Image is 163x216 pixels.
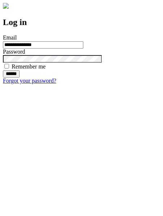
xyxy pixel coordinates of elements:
h2: Log in [3,17,160,27]
a: Forgot your password? [3,78,56,84]
img: logo-4e3dc11c47720685a147b03b5a06dd966a58ff35d612b21f08c02c0306f2b779.png [3,3,9,9]
label: Remember me [12,63,46,70]
label: Email [3,34,17,41]
label: Password [3,49,25,55]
